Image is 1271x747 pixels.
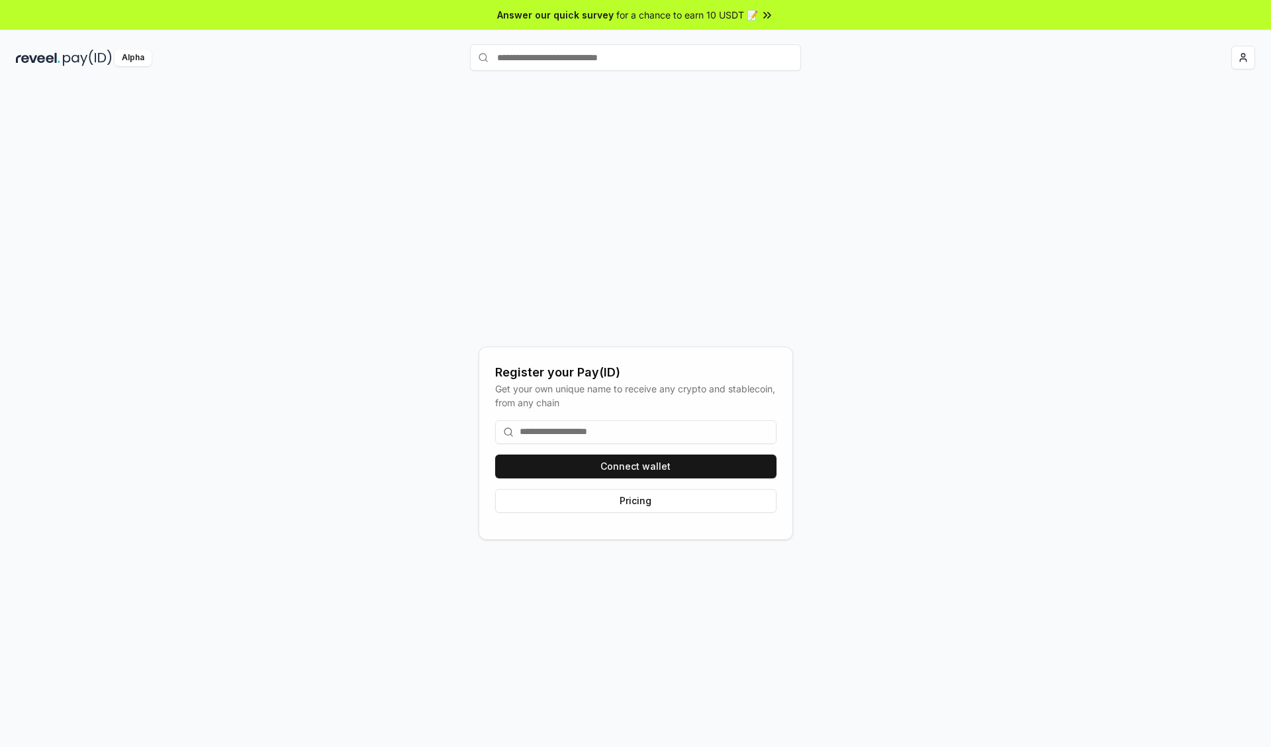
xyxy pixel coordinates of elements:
div: Get your own unique name to receive any crypto and stablecoin, from any chain [495,382,777,410]
span: Answer our quick survey [497,8,614,22]
button: Pricing [495,489,777,513]
span: for a chance to earn 10 USDT 📝 [616,8,758,22]
div: Alpha [115,50,152,66]
button: Connect wallet [495,455,777,478]
img: reveel_dark [16,50,60,66]
img: pay_id [63,50,112,66]
div: Register your Pay(ID) [495,363,777,382]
